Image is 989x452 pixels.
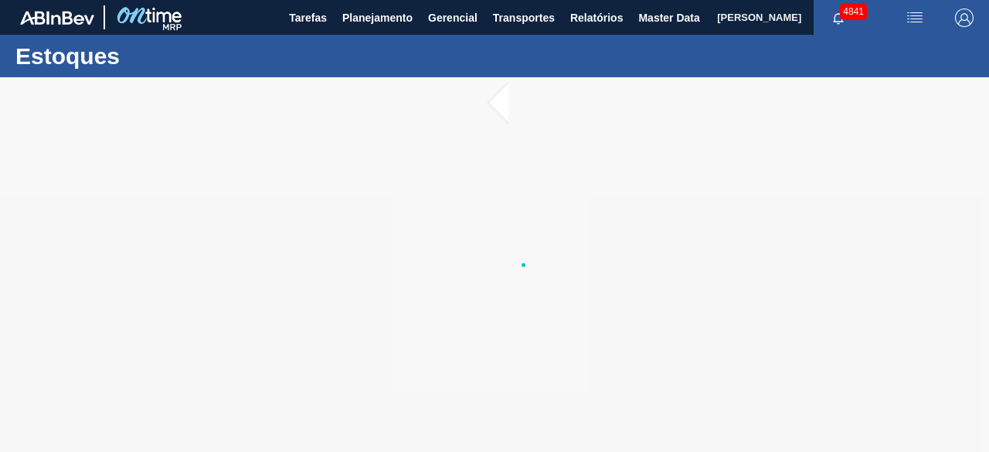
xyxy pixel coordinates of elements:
[570,8,623,27] span: Relatórios
[20,11,94,25] img: TNhmsLtSVTkK8tSr43FrP2fwEKptu5GPRR3wAAAABJRU5ErkJggg==
[493,8,555,27] span: Transportes
[840,3,867,20] span: 4841
[15,47,290,65] h1: Estoques
[428,8,478,27] span: Gerencial
[342,8,413,27] span: Planejamento
[638,8,699,27] span: Master Data
[814,7,863,29] button: Notificações
[289,8,327,27] span: Tarefas
[955,8,974,27] img: Logout
[906,8,924,27] img: userActions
